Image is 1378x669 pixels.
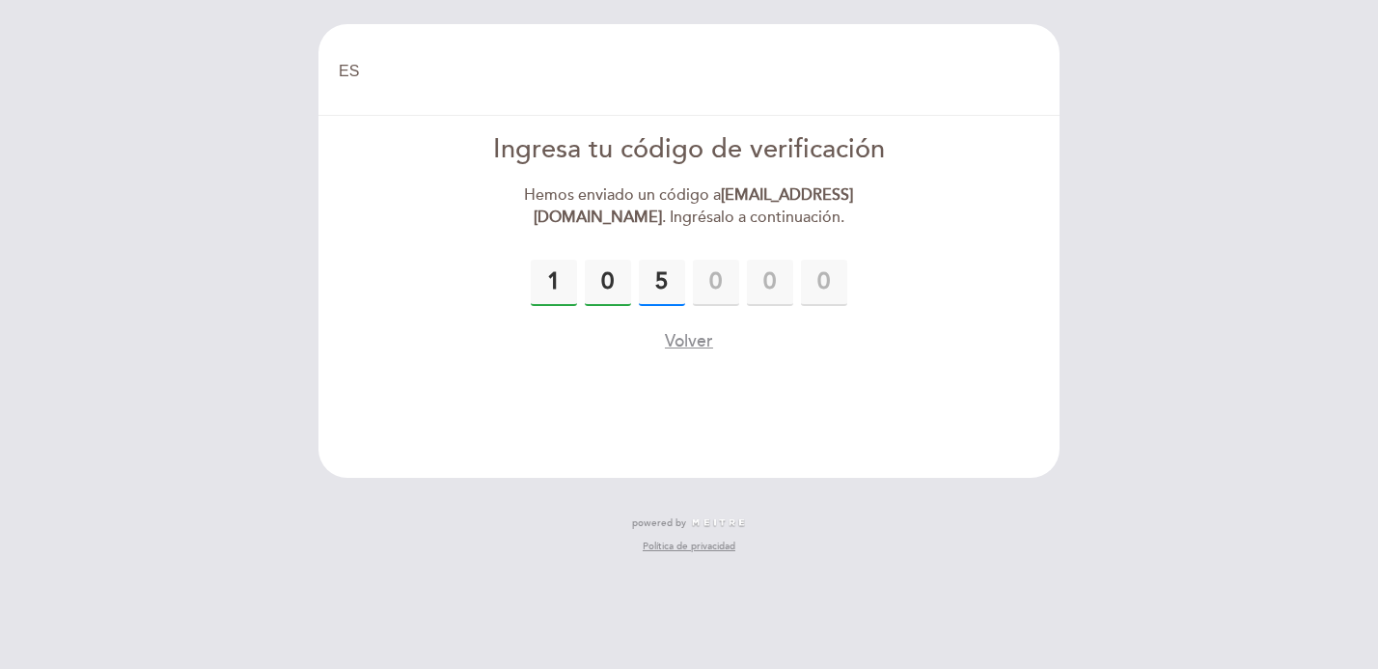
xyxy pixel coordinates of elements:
div: Ingresa tu código de verificación [468,131,911,169]
input: 0 [531,260,577,306]
input: 0 [639,260,685,306]
img: MEITRE [691,518,746,528]
input: 0 [693,260,739,306]
input: 0 [585,260,631,306]
a: powered by [632,516,746,530]
strong: [EMAIL_ADDRESS][DOMAIN_NAME] [534,185,854,227]
a: Política de privacidad [643,540,735,553]
input: 0 [801,260,847,306]
div: Hemos enviado un código a . Ingrésalo a continuación. [468,184,911,229]
button: Volver [665,329,713,353]
span: powered by [632,516,686,530]
input: 0 [747,260,793,306]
